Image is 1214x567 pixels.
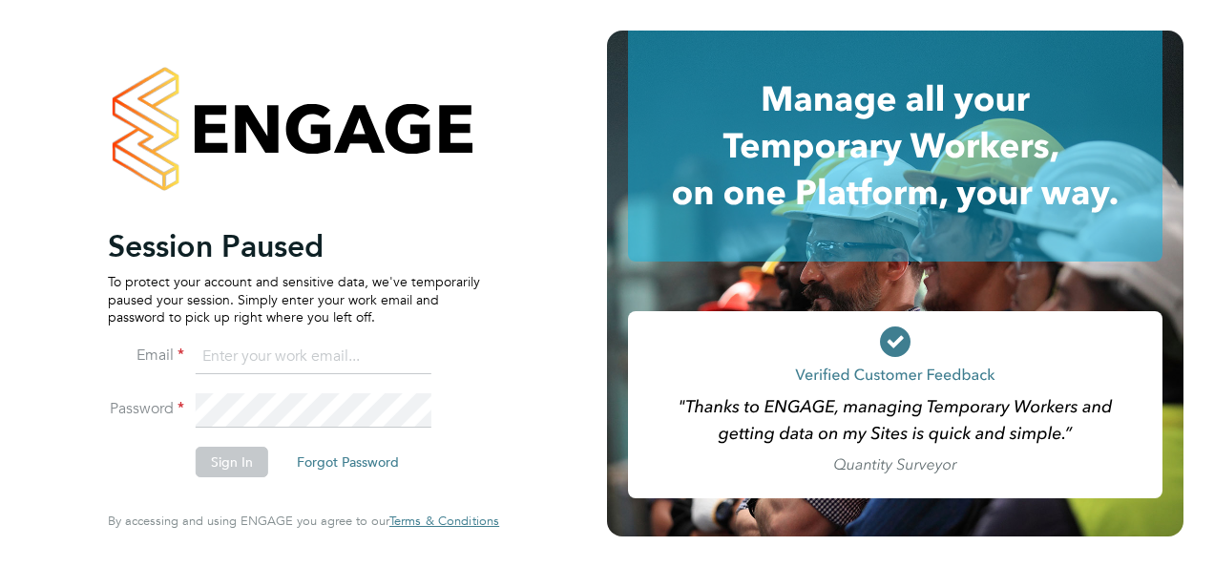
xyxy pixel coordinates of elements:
[196,447,268,477] button: Sign In
[108,399,184,419] label: Password
[108,346,184,366] label: Email
[108,227,480,265] h2: Session Paused
[108,273,480,325] p: To protect your account and sensitive data, we've temporarily paused your session. Simply enter y...
[389,513,499,529] span: Terms & Conditions
[108,513,499,529] span: By accessing and using ENGAGE you agree to our
[282,447,414,477] button: Forgot Password
[196,340,431,374] input: Enter your work email...
[389,514,499,529] a: Terms & Conditions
